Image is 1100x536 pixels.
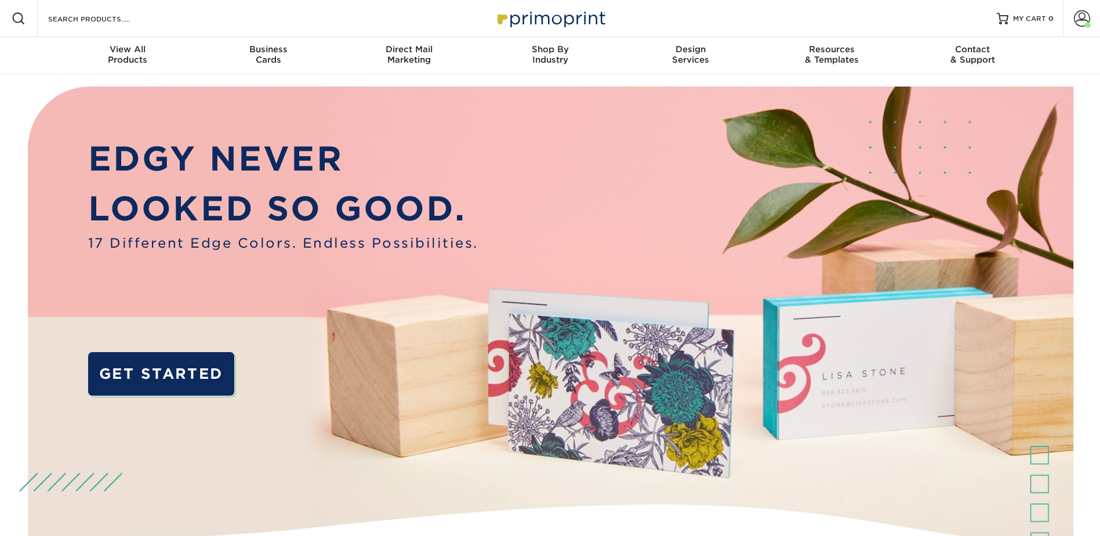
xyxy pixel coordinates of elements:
[1048,15,1054,23] span: 0
[339,37,480,74] a: Direct MailMarketing
[47,12,160,26] input: SEARCH PRODUCTS.....
[198,37,339,74] a: BusinessCards
[761,44,902,55] span: Resources
[761,37,902,74] a: Resources& Templates
[902,44,1043,55] span: Contact
[480,37,620,74] a: Shop ByIndustry
[57,37,198,74] a: View AllProducts
[902,44,1043,65] div: & Support
[620,44,761,55] span: Design
[620,37,761,74] a: DesignServices
[198,44,339,65] div: Cards
[480,44,620,55] span: Shop By
[198,44,339,55] span: Business
[761,44,902,65] div: & Templates
[480,44,620,65] div: Industry
[88,134,478,183] p: EDGY NEVER
[620,44,761,65] div: Services
[339,44,480,65] div: Marketing
[902,37,1043,74] a: Contact& Support
[57,44,198,65] div: Products
[492,6,608,31] img: Primoprint
[88,233,478,253] span: 17 Different Edge Colors. Endless Possibilities.
[339,44,480,55] span: Direct Mail
[88,352,234,396] a: GET STARTED
[57,44,198,55] span: View All
[88,184,478,233] p: LOOKED SO GOOD.
[1013,14,1046,24] span: MY CART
